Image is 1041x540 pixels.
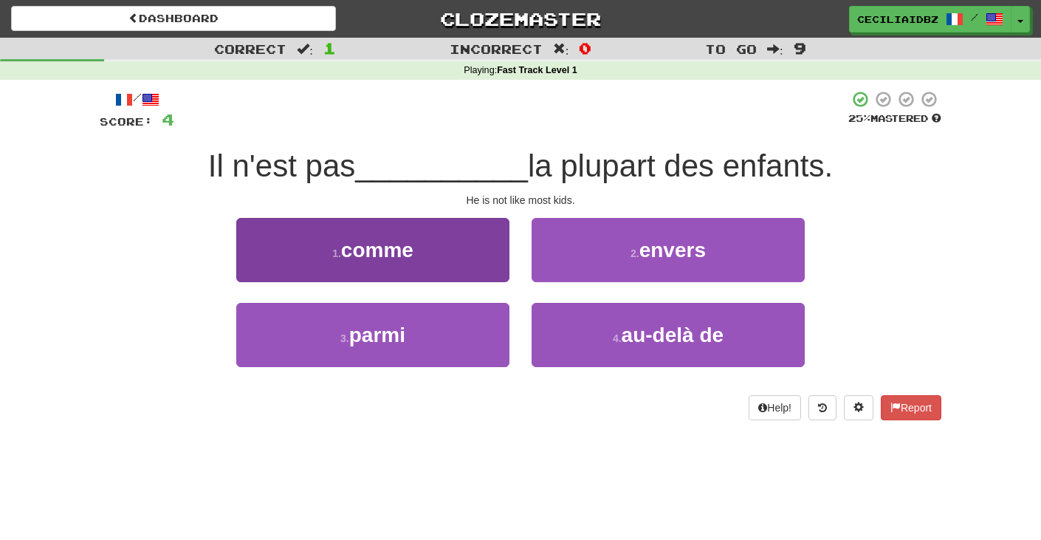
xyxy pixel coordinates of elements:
[794,39,806,57] span: 9
[613,332,622,344] small: 4 .
[11,6,336,31] a: Dashboard
[528,148,833,183] span: la plupart des enfants.
[849,6,1011,33] a: ceciliaidbz /
[100,193,941,208] div: He is not like most kids.
[355,148,528,183] span: __________
[100,90,174,109] div: /
[214,41,286,56] span: Correct
[881,395,941,420] button: Report
[349,324,405,346] span: parmi
[532,218,805,282] button: 2.envers
[236,303,509,367] button: 3.parmi
[236,218,509,282] button: 1.comme
[497,65,577,75] strong: Fast Track Level 1
[767,43,783,55] span: :
[332,247,341,259] small: 1 .
[848,112,870,124] span: 25 %
[100,115,153,128] span: Score:
[622,324,724,346] span: au-delà de
[341,239,413,262] span: comme
[749,395,801,420] button: Help!
[631,247,639,259] small: 2 .
[358,6,683,32] a: Clozemaster
[532,303,805,367] button: 4.au-delà de
[848,112,941,126] div: Mastered
[208,148,355,183] span: Il n'est pas
[705,41,757,56] span: To go
[971,12,978,22] span: /
[579,39,591,57] span: 0
[340,332,349,344] small: 3 .
[553,43,569,55] span: :
[808,395,836,420] button: Round history (alt+y)
[857,13,938,26] span: ceciliaidbz
[297,43,313,55] span: :
[639,239,706,262] span: envers
[162,110,174,129] span: 4
[450,41,543,56] span: Incorrect
[323,39,336,57] span: 1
